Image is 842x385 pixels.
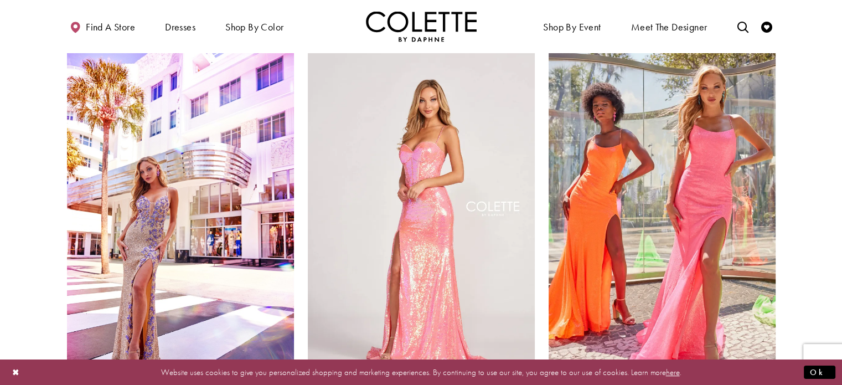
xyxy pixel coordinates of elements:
a: Toggle search [734,11,751,42]
span: Shop By Event [540,11,603,42]
a: Visit Colette by Daphne Style No. CL2054 Page [308,53,535,383]
a: Check Wishlist [758,11,775,42]
span: Dresses [165,22,195,33]
a: Visit Home Page [366,11,477,42]
span: Dresses [162,11,198,42]
a: here [666,366,680,377]
span: Shop by color [225,22,283,33]
a: Find a store [67,11,138,42]
span: Shop by color [223,11,286,42]
a: Visit Colette by Daphne Style No. CL2049 Page [67,53,294,383]
span: Shop By Event [543,22,601,33]
p: Website uses cookies to give you personalized shopping and marketing experiences. By continuing t... [80,365,762,379]
span: Meet the designer [631,22,707,33]
a: Visit Colette by Daphne Style No. CL2060 Page [549,53,776,383]
a: Meet the designer [628,11,710,42]
img: Colette by Daphne [366,11,477,42]
span: Find a store [86,22,135,33]
button: Submit Dialog [804,365,835,379]
button: Close Dialog [7,362,25,382]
